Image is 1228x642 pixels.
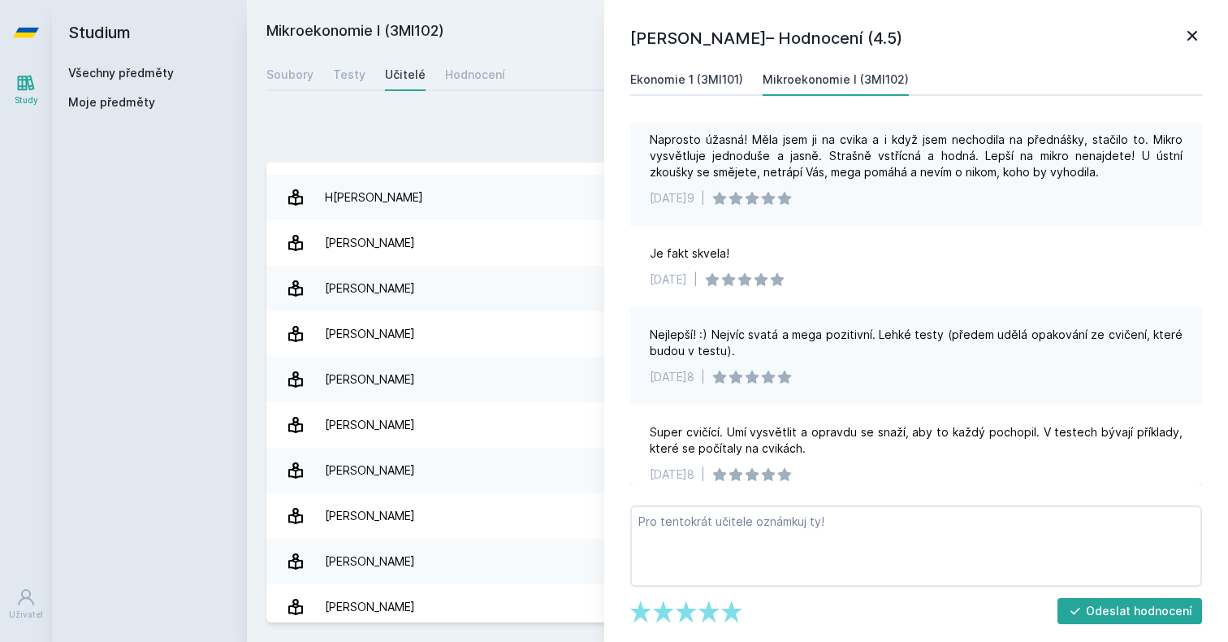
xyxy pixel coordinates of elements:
[385,59,426,91] a: Učitelé
[9,609,43,621] div: Uživatel
[325,272,415,305] div: [PERSON_NAME]
[68,94,155,111] span: Moje předměty
[3,65,49,115] a: Study
[385,67,426,83] div: Učitelé
[325,363,415,396] div: [PERSON_NAME]
[266,20,1027,46] h2: Mikroekonomie I (3MI102)
[325,454,415,487] div: [PERSON_NAME]
[650,424,1183,457] div: Super cvičící. Umí vysvětlit a opravdu se snaží, aby to každý pochopil. V testech bývají příklady...
[266,448,1209,493] a: [PERSON_NAME] 5 hodnocení 3.0
[266,493,1209,539] a: [PERSON_NAME] 15 hodnocení 3.1
[325,545,415,578] div: [PERSON_NAME]
[325,500,415,532] div: [PERSON_NAME]
[445,67,505,83] div: Hodnocení
[266,175,1209,220] a: H[PERSON_NAME] 1 hodnocení 5.0
[650,190,694,206] div: [DATE]9
[650,245,729,262] div: Je fakt skvela!
[694,271,698,288] div: |
[68,66,174,80] a: Všechny předměty
[650,327,1183,359] div: Nejlepší! :) Nejvíc svatá a mega pozitivní. Lehké testy (předem udělá opakování ze cvičení, které...
[325,409,415,441] div: [PERSON_NAME]
[266,357,1209,402] a: [PERSON_NAME] 1 hodnocení 4.0
[266,220,1209,266] a: [PERSON_NAME] 4 hodnocení 2.0
[445,59,505,91] a: Hodnocení
[333,59,365,91] a: Testy
[650,466,694,483] div: [DATE]8
[266,266,1209,311] a: [PERSON_NAME] 2 hodnocení 4.5
[15,94,38,106] div: Study
[650,132,1183,180] div: Naprosto úžasná! Měla jsem ji na cvika a i když jsem nechodila na přednášky, stačilo to. Mikro vy...
[325,227,415,259] div: [PERSON_NAME]
[701,190,705,206] div: |
[325,591,415,623] div: [PERSON_NAME]
[266,59,313,91] a: Soubory
[3,579,49,629] a: Uživatel
[701,369,705,385] div: |
[325,318,415,350] div: [PERSON_NAME]
[266,539,1209,584] a: [PERSON_NAME] 1 hodnocení 4.0
[650,271,687,288] div: [DATE]
[333,67,365,83] div: Testy
[1057,598,1203,624] button: Odeslat hodnocení
[701,466,705,483] div: |
[266,311,1209,357] a: [PERSON_NAME] 1 hodnocení 2.0
[650,369,694,385] div: [DATE]8
[266,402,1209,448] a: [PERSON_NAME] 11 hodnocení 4.5
[325,181,423,214] div: H[PERSON_NAME]
[266,584,1209,630] a: [PERSON_NAME] 2 hodnocení 4.0
[266,67,313,83] div: Soubory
